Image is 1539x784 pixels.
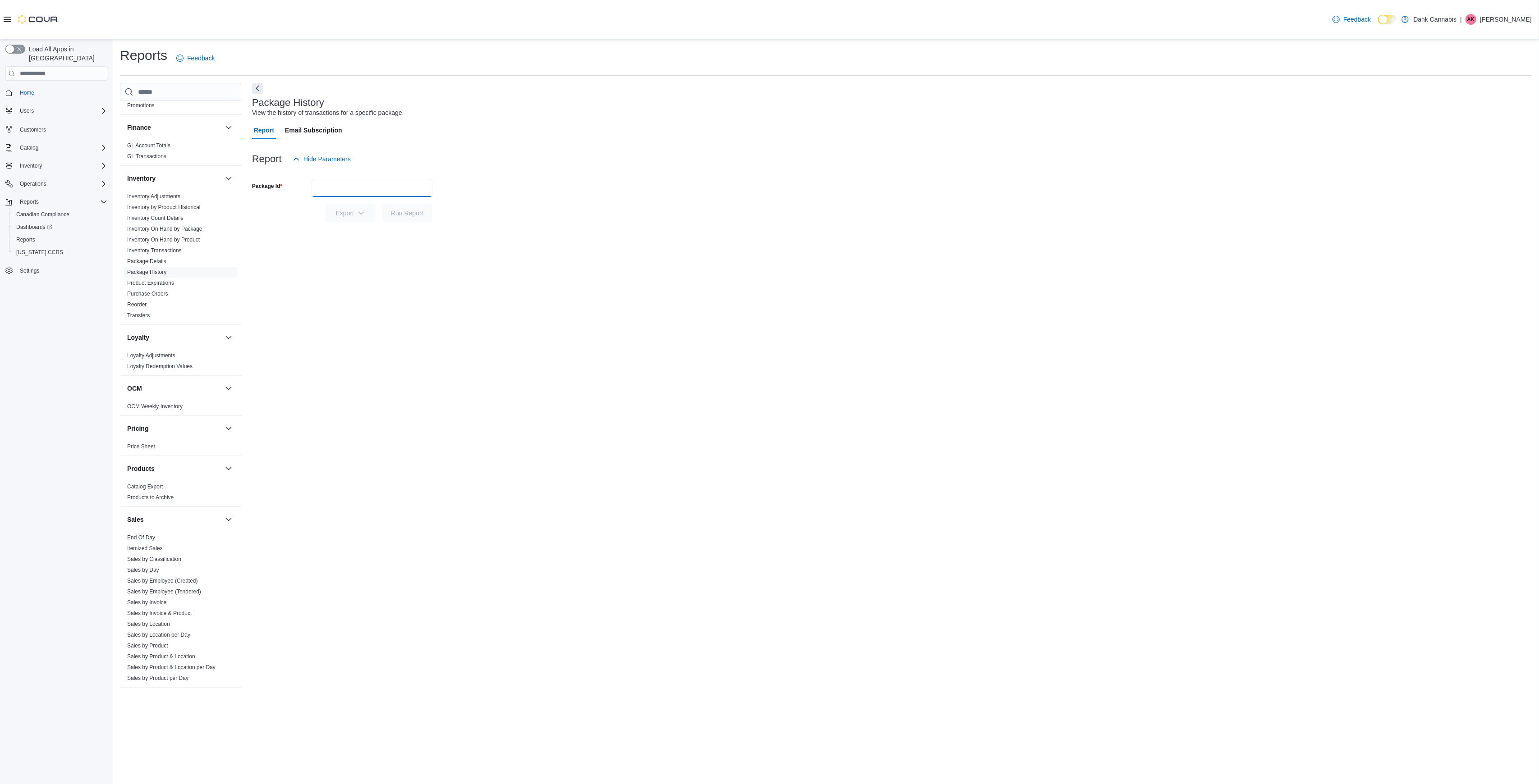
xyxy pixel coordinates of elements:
[127,403,183,410] a: OCM Weekly Inventory
[16,105,107,116] span: Users
[16,160,107,171] span: Inventory
[127,363,193,370] span: Loyalty Redemption Values
[127,269,166,275] a: Package History
[127,556,181,563] span: Sales by Classification
[127,352,175,359] a: Loyalty Adjustments
[1465,14,1476,25] div: Arshi Kalkat
[252,83,263,94] button: Next
[5,82,107,301] nav: Complex example
[127,247,182,254] a: Inventory Transactions
[1467,14,1475,25] span: AK
[127,577,198,584] span: Sales by Employee (Created)
[127,545,163,552] span: Itemized Sales
[254,121,274,139] span: Report
[173,49,218,67] a: Feedback
[127,464,155,473] h3: Products
[13,209,107,220] span: Canadian Compliance
[127,153,166,160] a: GL Transactions
[223,332,234,343] button: Loyalty
[127,237,200,243] a: Inventory On Hand by Product
[16,265,107,276] span: Settings
[127,610,192,617] span: Sales by Invoice & Product
[13,247,107,258] span: Washington CCRS
[13,234,39,245] a: Reports
[127,225,202,232] span: Inventory On Hand by Package
[127,632,190,638] a: Sales by Location per Day
[223,463,234,474] button: Products
[1329,10,1374,28] a: Feedback
[127,363,193,369] a: Loyalty Redemption Values
[16,160,46,171] button: Inventory
[187,54,215,63] span: Feedback
[127,312,150,319] a: Transfers
[25,45,107,63] span: Load All Apps in [GEOGRAPHIC_DATA]
[223,514,234,525] button: Sales
[2,105,111,117] button: Users
[16,142,42,153] button: Catalog
[127,123,221,132] button: Finance
[127,333,149,342] h3: Loyalty
[127,534,155,541] a: End Of Day
[16,87,107,98] span: Home
[16,105,37,116] button: Users
[127,483,163,490] a: Catalog Export
[127,675,188,682] span: Sales by Product per Day
[16,249,63,256] span: [US_STATE] CCRS
[127,204,201,210] a: Inventory by Product Historical
[127,174,221,183] button: Inventory
[391,209,423,218] span: Run Report
[127,301,147,308] a: Reorder
[127,215,184,221] a: Inventory Count Details
[127,333,221,342] button: Loyalty
[127,556,181,562] a: Sales by Classification
[16,87,38,98] a: Home
[120,46,167,64] h1: Reports
[252,108,404,118] div: View the history of transactions for a specific package.
[127,384,142,393] h3: OCM
[127,588,201,595] span: Sales by Employee (Tendered)
[127,102,155,109] a: Promotions
[285,121,342,139] span: Email Subscription
[127,247,182,254] span: Inventory Transactions
[2,196,111,208] button: Reports
[13,247,67,258] a: [US_STATE] CCRS
[127,599,166,606] a: Sales by Invoice
[127,142,170,149] span: GL Account Totals
[9,221,111,233] a: Dashboards
[16,178,50,189] button: Operations
[127,142,170,149] a: GL Account Totals
[252,182,282,190] label: Package Id
[289,150,354,168] button: Hide Parameters
[127,494,174,501] a: Products to Archive
[2,178,111,190] button: Operations
[127,653,195,660] a: Sales by Product & Location
[16,196,107,207] span: Reports
[127,403,183,410] span: OCM Weekly Inventory
[331,204,370,222] span: Export
[1343,15,1371,24] span: Feedback
[127,545,163,552] a: Itemized Sales
[2,123,111,136] button: Customers
[223,423,234,434] button: Pricing
[127,464,221,473] button: Products
[223,122,234,133] button: Finance
[127,578,198,584] a: Sales by Employee (Created)
[382,204,432,222] button: Run Report
[16,265,43,276] a: Settings
[127,631,190,638] span: Sales by Location per Day
[20,162,42,169] span: Inventory
[20,107,34,114] span: Users
[127,279,174,287] span: Product Expirations
[120,532,241,687] div: Sales
[127,236,200,243] span: Inventory On Hand by Product
[9,233,111,246] button: Reports
[120,350,241,375] div: Loyalty
[127,443,155,450] a: Price Sheet
[127,226,202,232] a: Inventory On Hand by Package
[127,675,188,681] a: Sales by Product per Day
[303,155,351,164] span: Hide Parameters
